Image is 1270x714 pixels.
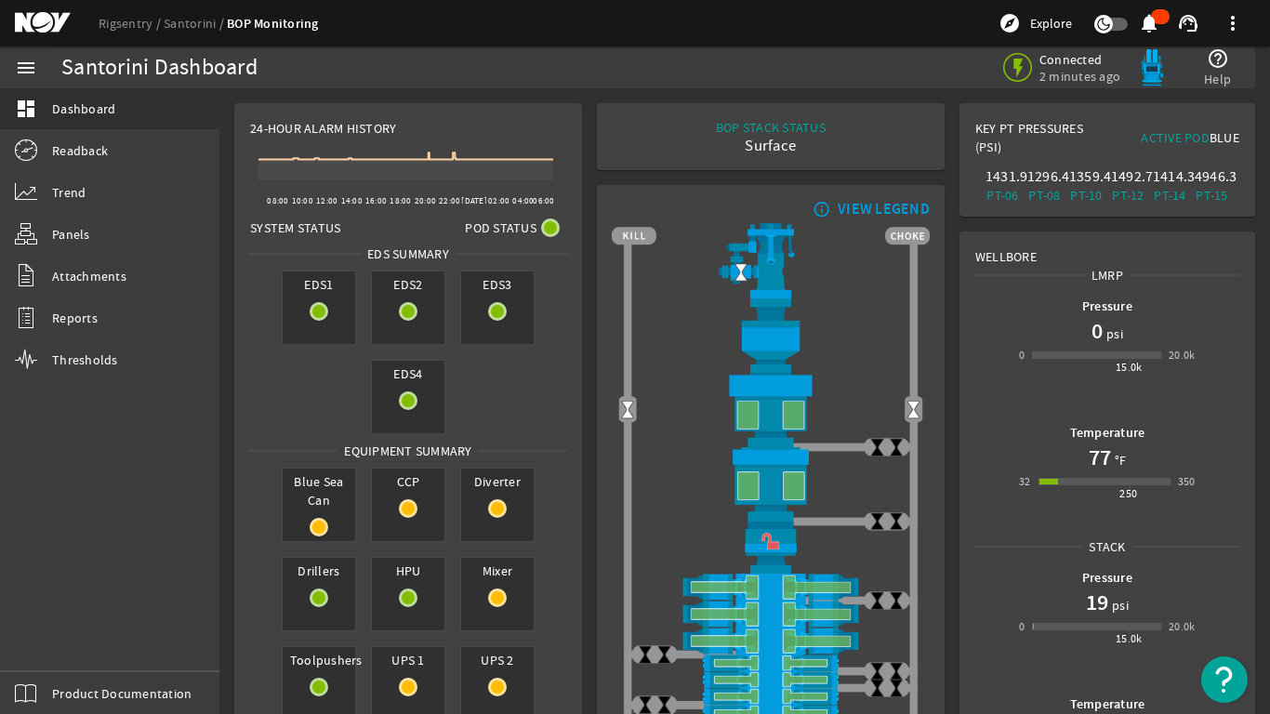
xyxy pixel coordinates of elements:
[867,591,887,611] img: ValveClose.png
[1091,316,1103,346] h1: 0
[52,684,192,703] span: Product Documentation
[52,99,115,118] span: Dashboard
[1210,129,1239,146] span: Blue
[372,361,444,387] span: EDS4
[986,186,1020,205] div: PT-06
[61,59,258,77] div: Santorini Dashboard
[461,647,534,673] span: UPS 2
[337,442,478,460] span: Equipment Summary
[1019,472,1031,491] div: 32
[612,298,930,373] img: FlexJoint.png
[52,141,108,160] span: Readback
[1030,14,1072,33] span: Explore
[991,8,1079,38] button: Explore
[488,195,509,206] text: 02:00
[415,195,436,206] text: 20:00
[904,400,923,419] img: Valve2Open.png
[372,558,444,584] span: HPU
[533,195,554,206] text: 06:00
[1103,324,1123,343] span: psi
[1027,186,1062,205] div: PT-08
[365,195,387,206] text: 16:00
[867,679,887,698] img: ValveClose.png
[461,469,534,495] span: Diverter
[461,558,534,584] span: Mixer
[283,271,355,297] span: EDS1
[887,438,906,457] img: ValveClose.png
[52,183,86,202] span: Trend
[1210,1,1255,46] button: more_vert
[341,195,363,206] text: 14:00
[1119,484,1137,503] div: 250
[986,167,1020,186] div: 1431.9
[1204,70,1231,88] span: Help
[250,218,340,237] span: System Status
[1039,51,1120,68] span: Connected
[1138,12,1160,34] mat-icon: notifications
[975,119,1107,164] div: Key PT Pressures (PSI)
[1082,569,1132,587] b: Pressure
[1141,129,1210,146] span: Active Pod
[52,309,98,327] span: Reports
[1085,266,1130,284] span: LMRP
[316,195,337,206] text: 12:00
[227,15,319,33] a: BOP Monitoring
[1153,167,1187,186] div: 1414.3
[372,647,444,673] span: UPS 1
[1070,695,1145,713] b: Temperature
[164,15,227,32] a: Santorini
[655,645,674,665] img: ValveClose.png
[1195,167,1229,186] div: 4946.3
[372,271,444,297] span: EDS2
[267,195,288,206] text: 08:00
[1178,472,1196,491] div: 350
[372,469,444,495] span: CCP
[1019,617,1025,636] div: 0
[283,558,355,584] span: Drillers
[1070,424,1145,442] b: Temperature
[612,601,930,628] img: ShearRamOpen.png
[1177,12,1199,34] mat-icon: support_agent
[250,119,396,138] span: 24-Hour Alarm History
[1082,297,1132,315] b: Pressure
[1111,186,1145,205] div: PT-12
[838,200,930,218] div: VIEW LEGEND
[809,202,831,217] mat-icon: info_outline
[1089,443,1111,472] h1: 77
[52,267,126,285] span: Attachments
[887,591,906,611] img: ValveClose.png
[612,574,930,601] img: ShearRamOpen.png
[612,654,930,671] img: PipeRamOpen.png
[15,57,37,79] mat-icon: menu
[1169,346,1196,364] div: 20.0k
[1069,186,1104,205] div: PT-10
[283,647,355,673] span: Toolpushers
[612,447,930,521] img: LowerAnnularOpen.png
[1195,186,1229,205] div: PT-15
[1039,68,1120,85] span: 2 minutes ago
[612,688,930,705] img: PipeRamOpen.png
[283,469,355,513] span: Blue Sea Can
[1201,656,1248,703] button: Open Resource Center
[887,679,906,698] img: ValveClose.png
[1111,451,1127,469] span: °F
[1108,596,1129,615] span: psi
[1133,49,1171,86] img: Bluepod.svg
[612,522,930,574] img: RiserConnectorUnlock.png
[612,223,930,298] img: RiserAdapter.png
[716,137,826,155] div: Surface
[439,195,460,206] text: 22:00
[1019,346,1025,364] div: 0
[732,262,751,282] img: Valve2Open.png
[867,662,887,681] img: ValveClose.png
[52,350,118,369] span: Thresholds
[612,628,930,654] img: ShearRamOpen.png
[465,218,536,237] span: Pod Status
[52,225,90,244] span: Panels
[887,662,906,681] img: ValveClose.png
[361,245,456,263] span: EDS SUMMARY
[1207,47,1229,70] mat-icon: help_outline
[867,512,887,532] img: ValveClose.png
[1116,358,1143,377] div: 15.0k
[960,232,1254,266] div: Wellbore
